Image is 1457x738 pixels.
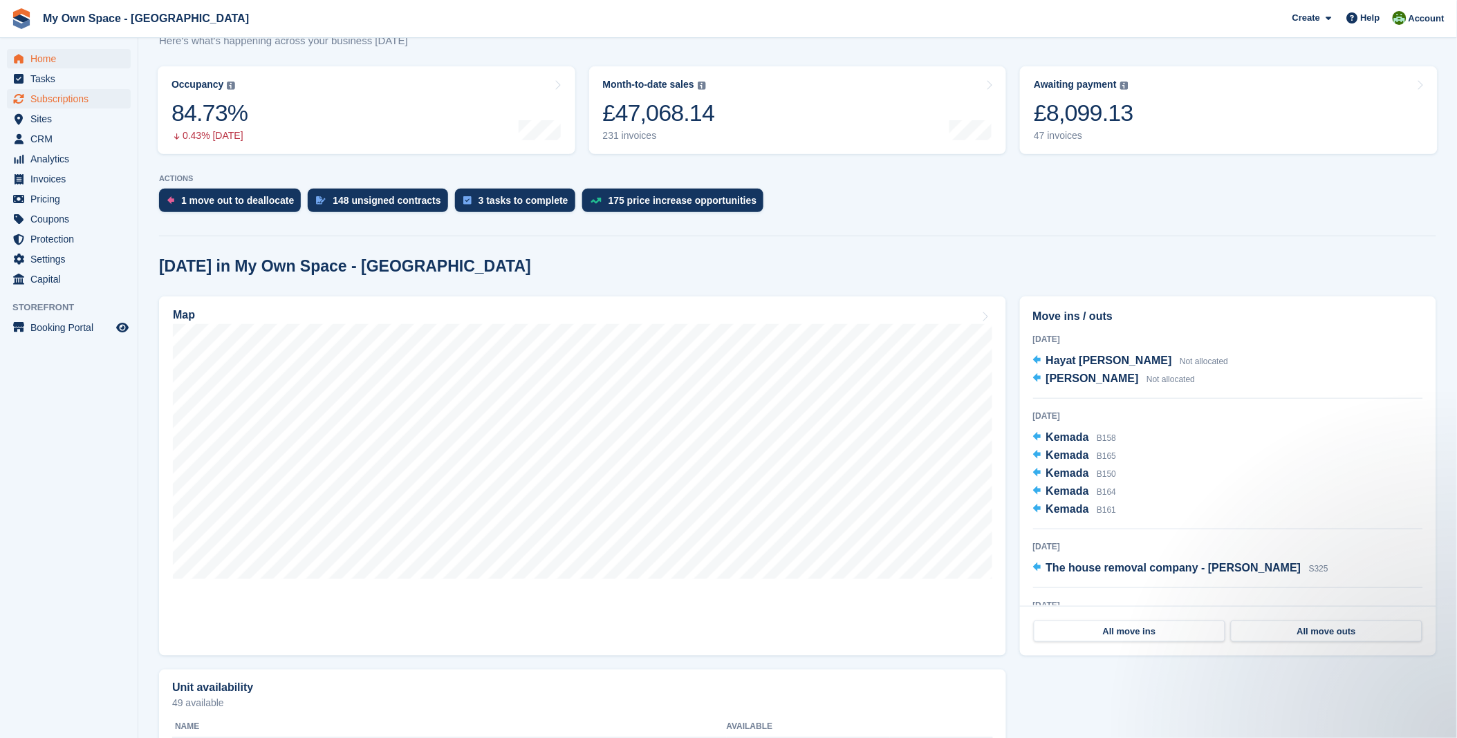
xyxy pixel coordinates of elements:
h2: Unit availability [172,681,253,694]
div: £8,099.13 [1034,99,1133,127]
a: Hayat [PERSON_NAME] Not allocated [1033,352,1229,370]
span: Pricing [30,189,113,209]
span: Kemada [1046,449,1089,461]
a: All move ins [1034,621,1225,643]
a: menu [7,69,131,88]
div: [DATE] [1033,540,1423,553]
a: Kemada B158 [1033,429,1117,447]
span: The house removal company - [PERSON_NAME] [1046,562,1301,574]
a: Kemada B164 [1033,483,1117,501]
a: Month-to-date sales £47,068.14 231 invoices [589,66,1007,154]
a: My Own Space - [GEOGRAPHIC_DATA] [37,7,254,30]
h2: Move ins / outs [1033,308,1423,325]
span: Sites [30,109,113,129]
span: Create [1292,11,1320,25]
a: menu [7,209,131,229]
div: 148 unsigned contracts [333,195,440,206]
img: move_outs_to_deallocate_icon-f764333ba52eb49d3ac5e1228854f67142a1ed5810a6f6cc68b1a99e826820c5.svg [167,196,174,205]
a: menu [7,249,131,269]
span: Booking Portal [30,318,113,337]
div: 0.43% [DATE] [171,130,248,142]
span: B165 [1097,451,1116,461]
a: 3 tasks to complete [455,189,582,219]
div: 1 move out to deallocate [181,195,294,206]
a: menu [7,169,131,189]
img: task-75834270c22a3079a89374b754ae025e5fb1db73e45f91037f5363f120a921f8.svg [463,196,472,205]
a: The house removal company - [PERSON_NAME] S325 [1033,560,1328,578]
span: Storefront [12,301,138,314]
span: Tasks [30,69,113,88]
div: 3 tasks to complete [479,195,568,206]
a: menu [7,89,131,108]
span: Account [1409,12,1445,26]
div: Awaiting payment [1034,79,1117,91]
th: Available [727,716,891,738]
a: menu [7,149,131,169]
span: Not allocated [1147,375,1195,384]
div: 47 invoices [1034,130,1133,142]
div: 84.73% [171,99,248,127]
img: Keely [1393,11,1407,25]
span: Home [30,49,113,68]
img: price_increase_opportunities-93ffe204e8149a01c8c9dc8f82e8f89637d9d84a8eef4429ea346261dce0b2c0.svg [591,198,602,204]
span: Help [1361,11,1380,25]
p: 49 available [172,698,993,708]
a: Preview store [114,319,131,336]
span: S325 [1309,564,1328,574]
a: Kemada B150 [1033,465,1117,483]
a: menu [7,189,131,209]
a: 1 move out to deallocate [159,189,308,219]
span: Protection [30,229,113,249]
a: menu [7,109,131,129]
div: Month-to-date sales [603,79,694,91]
div: [DATE] [1033,410,1423,422]
img: icon-info-grey-7440780725fd019a000dd9b08b2336e03edf1995a4989e88bcd33f0948082b44.svg [1120,82,1129,90]
p: ACTIONS [159,174,1436,183]
th: Name [172,716,727,738]
span: B164 [1097,487,1116,497]
img: stora-icon-8386f47178a22dfd0bd8f6a31ec36ba5ce8667c1dd55bd0f319d3a0aa187defe.svg [11,8,32,29]
span: Invoices [30,169,113,189]
a: menu [7,229,131,249]
div: 231 invoices [603,130,715,142]
a: Kemada B161 [1033,501,1117,519]
a: menu [7,269,131,289]
a: Occupancy 84.73% 0.43% [DATE] [158,66,575,154]
h2: Map [173,309,195,321]
span: Kemada [1046,503,1089,515]
span: B150 [1097,469,1116,479]
img: icon-info-grey-7440780725fd019a000dd9b08b2336e03edf1995a4989e88bcd33f0948082b44.svg [227,82,235,90]
div: £47,068.14 [603,99,715,127]
a: [PERSON_NAME] Not allocated [1033,370,1196,388]
a: All move outs [1231,621,1422,643]
a: menu [7,129,131,149]
div: Occupancy [171,79,223,91]
span: B161 [1097,505,1116,515]
span: Subscriptions [30,89,113,108]
span: Capital [30,269,113,289]
span: Kemada [1046,467,1089,479]
p: Here's what's happening across your business [DATE] [159,33,408,49]
span: Kemada [1046,485,1089,497]
a: Kemada B165 [1033,447,1117,465]
img: contract_signature_icon-13c848040528278c33f63329250d36e43548de30e8caae1d1a13099fd9432cc5.svg [316,196,326,205]
a: 175 price increase opportunities [582,189,771,219]
h2: [DATE] in My Own Space - [GEOGRAPHIC_DATA] [159,257,531,276]
a: Map [159,296,1006,656]
span: Kemada [1046,431,1089,443]
div: 175 price increase opportunities [609,195,757,206]
span: Not allocated [1180,357,1228,366]
a: menu [7,49,131,68]
div: [DATE] [1033,599,1423,612]
div: [DATE] [1033,333,1423,346]
span: CRM [30,129,113,149]
span: Analytics [30,149,113,169]
span: Settings [30,249,113,269]
span: Coupons [30,209,113,229]
a: menu [7,318,131,337]
span: B158 [1097,433,1116,443]
span: [PERSON_NAME] [1046,372,1139,384]
a: 148 unsigned contracts [308,189,454,219]
span: Hayat [PERSON_NAME] [1046,354,1172,366]
img: icon-info-grey-7440780725fd019a000dd9b08b2336e03edf1995a4989e88bcd33f0948082b44.svg [698,82,706,90]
